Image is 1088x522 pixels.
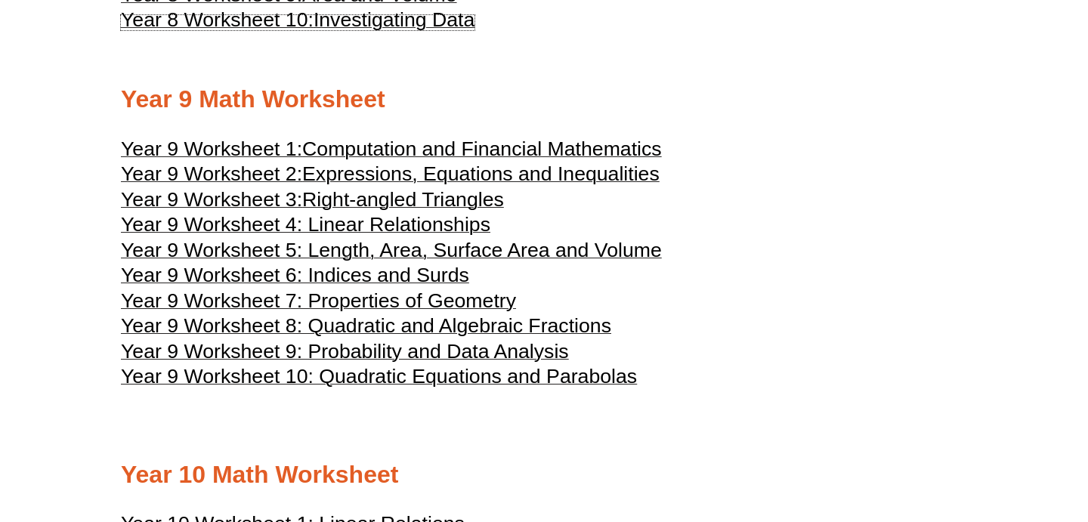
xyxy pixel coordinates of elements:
span: Right-angled Triangles [302,188,504,211]
a: Year 9 Worksheet 2:Expressions, Equations and Inequalities [121,169,660,184]
span: Year 9 Worksheet 6: Indices and Surds [121,264,469,286]
a: Year 9 Worksheet 10: Quadratic Equations and Parabolas [121,372,637,387]
h2: Year 10 Math Worksheet [121,459,967,491]
span: Expressions, Equations and Inequalities [302,162,660,185]
span: Investigating Data [314,8,474,31]
a: Year 9 Worksheet 4: Linear Relationships [121,220,490,235]
span: Year 9 Worksheet 10: Quadratic Equations and Parabolas [121,365,637,388]
h2: Year 9 Math Worksheet [121,84,967,116]
span: Year 9 Worksheet 5: Length, Area, Surface Area and Volume [121,239,662,261]
span: Year 9 Worksheet 9: Probability and Data Analysis [121,340,569,363]
span: Year 8 Worksheet 10: [121,8,314,31]
a: Year 8 Worksheet 10:Investigating Data [121,15,474,30]
span: Year 9 Worksheet 7: Properties of Geometry [121,289,516,312]
a: Year 9 Worksheet 1:Computation and Financial Mathematics [121,144,662,159]
span: Year 9 Worksheet 4: Linear Relationships [121,213,490,236]
iframe: Chat Widget [829,351,1088,522]
a: Year 9 Worksheet 7: Properties of Geometry [121,296,516,311]
span: Year 9 Worksheet 3: [121,188,302,211]
a: Year 9 Worksheet 6: Indices and Surds [121,270,469,286]
a: Year 9 Worksheet 9: Probability and Data Analysis [121,347,569,362]
span: Year 9 Worksheet 1: [121,137,302,160]
span: Year 9 Worksheet 8: Quadratic and Algebraic Fractions [121,314,611,337]
span: Year 9 Worksheet 2: [121,162,302,185]
a: Year 9 Worksheet 8: Quadratic and Algebraic Fractions [121,321,611,336]
a: Year 9 Worksheet 3:Right-angled Triangles [121,195,504,210]
a: Year 9 Worksheet 5: Length, Area, Surface Area and Volume [121,246,662,261]
span: Computation and Financial Mathematics [302,137,662,160]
